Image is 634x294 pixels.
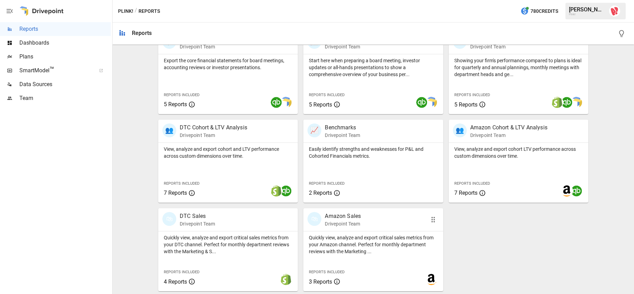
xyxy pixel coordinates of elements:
p: View, analyze and export cohort and LTV performance across custom dimensions over time. [164,146,292,159]
span: Reports Included [454,181,490,186]
span: Reports Included [309,93,345,97]
div: 📈 [307,123,321,137]
div: 🛍 [307,212,321,226]
span: 4 Reports [164,278,187,285]
p: Benchmarks [325,123,360,132]
div: 👥 [453,123,467,137]
span: Dashboards [19,39,111,47]
img: smart model [571,97,582,108]
div: [PERSON_NAME] [569,6,605,13]
span: Reports [19,25,111,33]
img: quickbooks [561,97,572,108]
span: 2 Reports [309,190,332,196]
span: 3 Reports [309,278,332,285]
p: Drivepoint Team [470,132,547,139]
p: Drivepoint Team [325,43,366,50]
img: quickbooks [280,185,292,196]
p: Drivepoint Team [180,43,233,50]
button: Max Luthy [605,1,624,21]
p: View, analyze and export cohort LTV performance across custom dimensions over time. [454,146,583,159]
span: Reports Included [164,181,199,186]
p: Easily identify strengths and weaknesses for P&L and Cohorted Financials metrics. [309,146,437,159]
span: Plans [19,53,111,61]
span: Reports Included [309,270,345,274]
span: Team [19,94,111,102]
p: Amazon Sales [325,212,361,220]
p: Amazon Cohort & LTV Analysis [470,123,547,132]
button: Plink! [118,7,133,16]
p: Drivepoint Team [325,220,361,227]
p: Start here when preparing a board meeting, investor updates or all-hands presentations to show a ... [309,57,437,78]
img: smart model [280,97,292,108]
p: DTC Cohort & LTV Analysis [180,123,247,132]
span: Data Sources [19,80,111,89]
span: ™ [50,65,54,74]
span: Reports Included [164,270,199,274]
img: amazon [426,274,437,285]
span: Reports Included [164,93,199,97]
div: 👥 [162,123,176,137]
p: DTC Sales [180,212,215,220]
img: smart model [426,97,437,108]
div: Reports [132,30,152,36]
span: 7 Reports [164,190,187,196]
span: 5 Reports [164,101,187,108]
p: Showing your firm's performance compared to plans is ideal for quarterly and annual plannings, mo... [454,57,583,78]
img: quickbooks [416,97,427,108]
p: Drivepoint Team [180,132,247,139]
p: Quickly view, analyze and export critical sales metrics from your Amazon channel. Perfect for mon... [309,234,437,255]
span: 7 Reports [454,190,477,196]
div: 🛍 [162,212,176,226]
span: Reports Included [309,181,345,186]
p: Quickly view, analyze and export critical sales metrics from your DTC channel. Perfect for monthl... [164,234,292,255]
p: Drivepoint Team [180,220,215,227]
p: Drivepoint Team [325,132,360,139]
img: shopify [280,274,292,285]
img: quickbooks [271,97,282,108]
img: Max Luthy [609,6,620,17]
button: 780Credits [518,5,561,18]
img: quickbooks [571,185,582,196]
div: Plink! [569,13,605,16]
span: 5 Reports [309,101,332,108]
img: shopify [552,97,563,108]
p: Drivepoint Team [470,43,514,50]
p: Export the core financial statements for board meetings, accounting reviews or investor presentat... [164,57,292,71]
span: 5 Reports [454,101,477,108]
img: amazon [561,185,572,196]
img: shopify [271,185,282,196]
span: Reports Included [454,93,490,97]
span: SmartModel [19,66,91,75]
span: 780 Credits [530,7,558,16]
div: / [135,7,137,16]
